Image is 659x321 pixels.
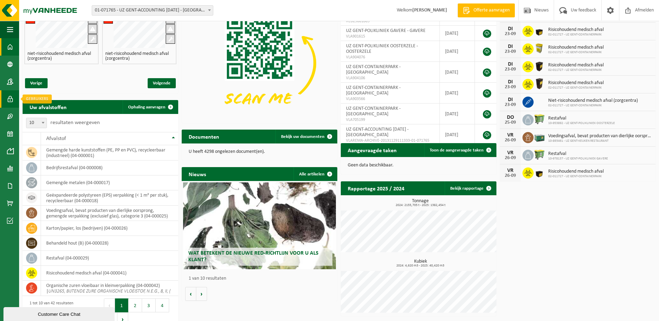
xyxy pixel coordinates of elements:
[348,163,489,168] p: Geen data beschikbaar.
[129,298,142,312] button: 2
[548,63,604,68] span: Risicohoudend medisch afval
[341,181,411,195] h2: Rapportage 2025 / 2024
[412,8,447,13] strong: [PERSON_NAME]
[472,7,511,14] span: Offerte aanvragen
[503,168,517,173] div: VR
[503,102,517,107] div: 23-09
[346,18,434,24] span: RED25001805
[548,157,608,161] span: 10-978137 - UZ GENT-POLIKLINIEK GAVERE
[503,67,517,72] div: 23-09
[41,281,178,296] td: organische zuren vloeibaar in kleinverpakking (04-000042) |
[23,100,74,114] h2: Uw afvalstoffen
[503,61,517,67] div: DI
[92,6,213,15] span: 01-071765 - UZ GENT-ACCOUNTING 0 BC - GENT
[294,167,337,181] a: Alle artikelen
[41,236,178,251] td: behandeld hout (B) (04-000028)
[104,298,115,312] button: Previous
[41,160,178,175] td: bedrijfsrestafval (04-000008)
[41,145,178,160] td: gemengde harde kunststoffen (PE, PP en PVC), recycleerbaar (industrieel) (04-000001)
[156,298,169,312] button: 4
[182,130,226,143] h2: Documenten
[503,120,517,125] div: 25-09
[50,120,100,125] label: resultaten weergeven
[503,26,517,32] div: DI
[458,3,515,17] a: Offerte aanvragen
[503,156,517,160] div: 26-09
[548,121,615,125] span: 10-953892 - UZ GENT-POLIKLINIEK OOSTERZELE
[115,298,129,312] button: 1
[3,306,116,321] iframe: chat widget
[183,182,336,269] a: Wat betekent de nieuwe RED-richtlijn voor u als klant?
[548,104,638,108] span: 02-011727 - UZ GENT-CONTAINERPARK
[503,49,517,54] div: 23-09
[346,106,401,117] span: UZ GENT-CONTAINERPARK - [GEOGRAPHIC_DATA]
[41,206,178,221] td: voedingsafval, bevat producten van dierlijke oorsprong, gemengde verpakking (exclusief glas), cat...
[346,55,434,60] span: VLA904076
[534,166,545,178] img: LP-SB-00030-HPE-51
[548,116,615,121] span: Restafval
[430,148,484,153] span: Toon de aangevraagde taken
[548,80,604,86] span: Risicohoudend medisch afval
[346,75,434,81] span: VLA904106
[548,50,604,55] span: 02-011727 - UZ GENT-CONTAINERPARK
[182,167,213,181] h2: Nieuws
[281,134,324,139] span: Bekijk uw documenten
[346,85,401,96] span: UZ GENT-CONTAINERPARK - [GEOGRAPHIC_DATA]
[548,33,604,37] span: 02-011727 - UZ GENT-CONTAINERPARK
[189,149,330,154] p: U heeft 4298 ongelezen document(en).
[41,221,178,236] td: karton/papier, los (bedrijven) (04-000026)
[344,204,496,207] span: 2024: 2155,705 t - 2025: 1382,454 t
[548,45,604,50] span: Risicohoudend medisch afval
[548,27,604,33] span: Risicohoudend medisch afval
[548,68,604,72] span: 02-011727 - UZ GENT-CONTAINERPARK
[346,117,434,123] span: VLA705199
[503,32,517,36] div: 23-09
[534,131,545,143] img: PB-LB-0680-HPE-GN-01
[503,44,517,49] div: DI
[344,264,496,267] span: 2024: 4,620 m3 - 2025: 40,420 m3
[346,28,426,33] span: UZ GENT-POLIKLINIEK GAVERE - GAVERE
[503,150,517,156] div: VR
[148,78,176,88] span: Volgende
[548,139,652,143] span: 10-893461 - UZ GENT-KEUKEN RESTAURANT
[26,118,47,128] span: 10
[440,62,475,83] td: [DATE]
[503,97,517,102] div: DI
[341,143,404,157] h2: Aangevraagde taken
[440,124,475,145] td: [DATE]
[41,266,178,281] td: risicohoudend medisch afval (04-000041)
[548,151,608,157] span: Restafval
[503,132,517,138] div: VR
[182,5,337,122] img: Download de VHEPlus App
[534,149,545,160] img: WB-0660-HPE-GN-51
[46,136,66,141] span: Afvalstof
[445,181,496,195] a: Bekijk rapportage
[346,96,434,102] span: VLA903566
[41,175,178,190] td: gemengde metalen (04-000017)
[503,85,517,90] div: 23-09
[534,60,545,72] img: LP-SB-00050-HPE-51
[344,259,496,267] h3: Kubiek
[346,43,418,54] span: UZ GENT-POLIKLINIEK OOSTERZELE - OOSTERZELE
[440,41,475,62] td: [DATE]
[440,26,475,41] td: [DATE]
[534,42,545,54] img: LP-SB-00045-CRB-21
[548,86,604,90] span: 02-011727 - UZ GENT-CONTAINERPARK
[548,133,652,139] span: Voedingsafval, bevat producten van dierlijke oorsprong, gemengde verpakking (exc...
[346,64,401,75] span: UZ GENT-CONTAINERPARK - [GEOGRAPHIC_DATA]
[128,105,165,109] span: Ophaling aanvragen
[105,51,173,61] h4: niet-risicohoudend medisch afval (zorgcentra)
[185,287,196,301] button: Vorige
[346,127,409,138] span: UZ GENT-ACCOUNTING [DATE] - [GEOGRAPHIC_DATA]
[534,25,545,36] img: LP-SB-00030-HPE-51
[188,250,319,263] span: Wat betekent de nieuwe RED-richtlijn voor u als klant?
[41,190,178,206] td: geëxpandeerde polystyreen (EPS) verpakking (< 1 m² per stuk), recycleerbaar (04-000018)
[196,287,207,301] button: Volgende
[503,173,517,178] div: 26-09
[534,78,545,90] img: LP-SB-00060-HPE-51
[189,276,334,281] p: 1 van 10 resultaten
[142,298,156,312] button: 3
[346,138,434,143] span: VLAREMA-ARCHIVE-20131129111333-01-071765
